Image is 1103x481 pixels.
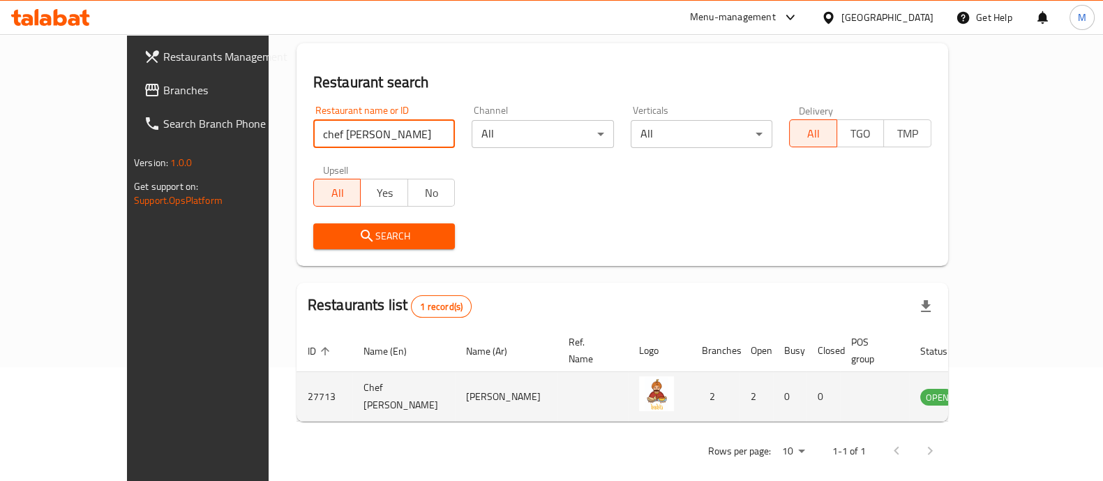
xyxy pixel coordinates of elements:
[628,330,691,372] th: Logo
[412,300,471,313] span: 1 record(s)
[851,334,892,367] span: POS group
[308,343,334,360] span: ID
[776,441,810,462] div: Rows per page:
[411,295,472,318] div: Total records count
[569,334,611,367] span: Ref. Name
[789,119,837,147] button: All
[308,295,472,318] h2: Restaurants list
[883,119,931,147] button: TMP
[313,120,456,148] input: Search for restaurant name or ID..
[843,124,879,144] span: TGO
[313,72,931,93] h2: Restaurant search
[836,119,885,147] button: TGO
[313,223,456,249] button: Search
[890,124,926,144] span: TMP
[691,330,740,372] th: Branches
[323,165,349,175] label: Upsell
[466,343,525,360] span: Name (Ar)
[799,105,834,115] label: Delivery
[806,372,840,422] td: 0
[740,330,773,372] th: Open
[708,443,771,460] p: Rows per page:
[320,183,356,203] span: All
[773,372,806,422] td: 0
[639,376,674,411] img: Chef Babu
[909,290,943,323] div: Export file
[324,228,444,245] span: Search
[133,73,311,107] a: Branches
[297,330,1030,422] table: enhanced table
[841,10,933,25] div: [GEOGRAPHIC_DATA]
[832,443,866,460] p: 1-1 of 1
[313,179,361,207] button: All
[1078,10,1086,25] span: M
[795,124,832,144] span: All
[134,191,223,209] a: Support.OpsPlatform
[134,154,168,172] span: Version:
[920,390,954,406] span: OPEN
[163,115,300,132] span: Search Branch Phone
[472,120,614,148] div: All
[366,183,403,203] span: Yes
[363,343,425,360] span: Name (En)
[920,343,966,360] span: Status
[360,179,408,207] button: Yes
[414,183,450,203] span: No
[773,330,806,372] th: Busy
[740,372,773,422] td: 2
[170,154,192,172] span: 1.0.0
[920,389,954,406] div: OPEN
[163,82,300,98] span: Branches
[631,120,773,148] div: All
[690,9,776,26] div: Menu-management
[297,372,352,422] td: 27713
[134,177,198,195] span: Get support on:
[407,179,456,207] button: No
[133,107,311,140] a: Search Branch Phone
[806,330,840,372] th: Closed
[691,372,740,422] td: 2
[133,40,311,73] a: Restaurants Management
[163,48,300,65] span: Restaurants Management
[352,372,455,422] td: Chef [PERSON_NAME]
[455,372,557,422] td: [PERSON_NAME]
